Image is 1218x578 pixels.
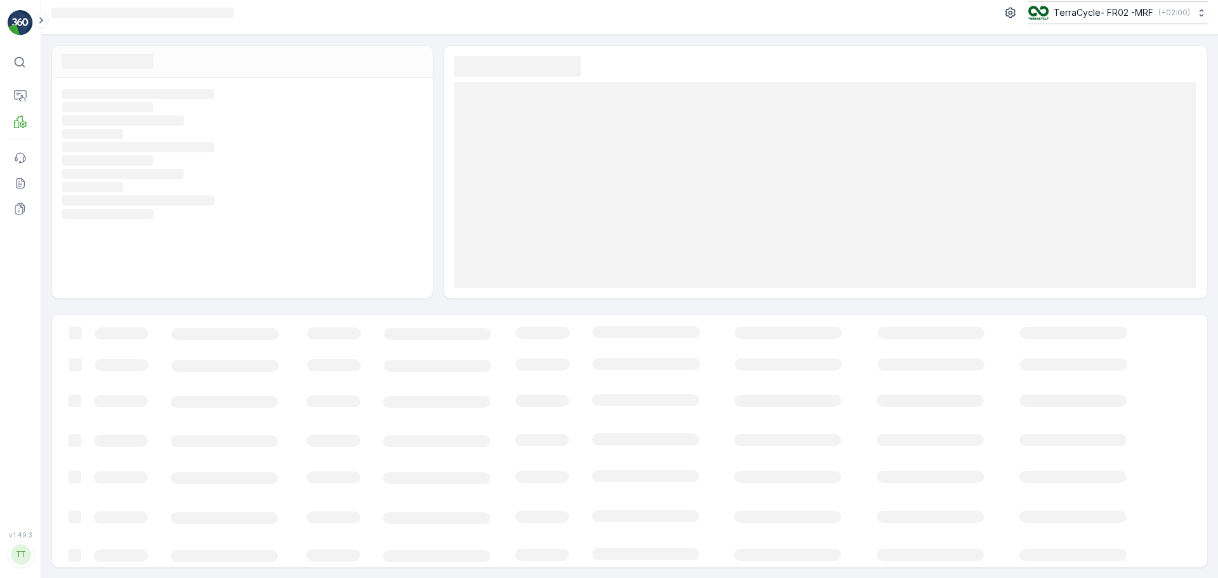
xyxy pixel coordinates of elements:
p: TerraCycle- FR02 -MRF [1054,6,1153,19]
button: TerraCycle- FR02 -MRF(+02:00) [1028,1,1208,24]
button: TT [8,541,33,568]
img: logo [8,10,33,36]
img: terracycle.png [1028,6,1049,20]
p: ( +02:00 ) [1158,8,1190,18]
span: v 1.49.3 [8,531,33,539]
div: TT [11,544,31,565]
